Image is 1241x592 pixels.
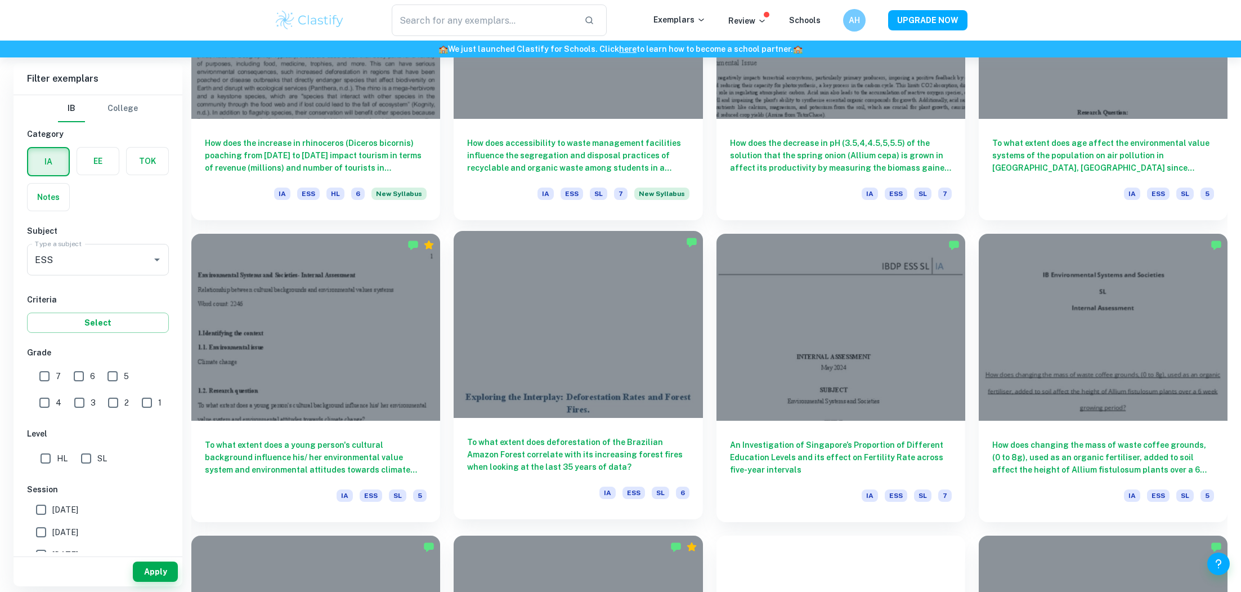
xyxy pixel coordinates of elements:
[730,439,952,476] h6: An Investigation of Singapore’s Proportion of Different Education Levels and its effect on Fertil...
[686,237,697,248] img: Marked
[1124,188,1140,200] span: IA
[274,188,290,200] span: IA
[423,541,434,553] img: Marked
[351,188,365,200] span: 6
[158,397,162,409] span: 1
[58,95,138,122] div: Filter type choice
[728,15,767,27] p: Review
[992,439,1214,476] h6: How does changing the mass of waste coffee grounds, (0 to 8g), used as an organic fertiliser, add...
[371,188,427,207] div: Starting from the May 2026 session, the ESS IA requirements have changed. We created this exempla...
[392,5,576,36] input: Search for any exemplars...
[360,489,382,502] span: ESS
[888,10,967,30] button: UPGRADE NOW
[653,14,706,26] p: Exemplars
[91,397,96,409] span: 3
[454,234,702,522] a: To what extent does deforestation of the Brazilian Amazon Forest correlate with its increasing fo...
[1200,188,1214,200] span: 5
[1207,553,1230,575] button: Help and Feedback
[938,489,952,502] span: 7
[56,397,61,409] span: 4
[619,44,637,54] a: here
[467,137,689,174] h6: How does accessibility to waste management facilities influence the segregation and disposal prac...
[885,489,907,502] span: ESS
[205,137,427,174] h6: How does the increase in rhinoceros (Diceros bicornis) poaching from [DATE] to [DATE] impact tour...
[27,225,169,237] h6: Subject
[52,549,78,561] span: [DATE]
[1200,489,1214,502] span: 5
[537,188,554,200] span: IA
[407,239,419,251] img: Marked
[27,346,169,359] h6: Grade
[1211,239,1222,251] img: Marked
[14,63,182,95] h6: Filter exemplars
[2,43,1239,55] h6: We just launched Clastify for Schools. Click to learn how to become a school partner.
[124,397,129,409] span: 2
[27,313,169,333] button: Select
[27,483,169,496] h6: Session
[337,489,353,502] span: IA
[948,239,960,251] img: Marked
[467,436,689,473] h6: To what extent does deforestation of the Brazilian Amazon Forest correlate with its increasing fo...
[149,252,165,268] button: Open
[614,188,628,200] span: 7
[676,487,689,499] span: 6
[843,9,866,32] button: AH
[28,148,69,175] button: IA
[1124,489,1140,502] span: IA
[28,184,69,211] button: Notes
[885,188,907,200] span: ESS
[124,370,129,382] span: 5
[438,44,448,54] span: 🏫
[652,487,669,499] span: SL
[107,95,138,122] button: College
[127,148,168,175] button: TOK
[862,188,878,200] span: IA
[670,541,682,553] img: Marked
[1176,188,1194,200] span: SL
[590,188,607,200] span: SL
[413,489,427,502] span: 5
[622,487,645,499] span: ESS
[1211,541,1222,553] img: Marked
[371,188,427,200] span: New Syllabus
[914,188,931,200] span: SL
[862,489,878,502] span: IA
[793,44,803,54] span: 🏫
[914,489,931,502] span: SL
[789,16,821,25] a: Schools
[686,541,697,553] div: Premium
[1147,489,1170,502] span: ESS
[56,370,61,382] span: 7
[730,137,952,174] h6: How does the decrease in pH (3.5,4,4.5,5,5.5) of the solution that the spring onion (Allium cepa)...
[77,148,119,175] button: EE
[1176,489,1194,502] span: SL
[634,188,689,207] div: Starting from the May 2026 session, the ESS IA requirements have changed. We created this exempla...
[848,14,861,26] h6: AH
[133,562,178,582] button: Apply
[423,239,434,251] div: Premium
[97,452,107,465] span: SL
[634,188,689,200] span: New Syllabus
[52,504,78,516] span: [DATE]
[389,489,406,502] span: SL
[297,188,320,200] span: ESS
[27,293,169,306] h6: Criteria
[938,188,952,200] span: 7
[1147,188,1170,200] span: ESS
[27,128,169,140] h6: Category
[561,188,583,200] span: ESS
[57,452,68,465] span: HL
[58,95,85,122] button: IB
[27,428,169,440] h6: Level
[599,487,616,499] span: IA
[326,188,344,200] span: HL
[716,234,965,522] a: An Investigation of Singapore’s Proportion of Different Education Levels and its effect on Fertil...
[979,234,1227,522] a: How does changing the mass of waste coffee grounds, (0 to 8g), used as an organic fertiliser, add...
[992,137,1214,174] h6: To what extent does age affect the environmental value systems of the population on air pollution...
[35,239,82,248] label: Type a subject
[90,370,95,382] span: 6
[191,234,440,522] a: To what extent does a young person's cultural background influence his/ her environmental value s...
[52,526,78,538] span: [DATE]
[274,9,346,32] img: Clastify logo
